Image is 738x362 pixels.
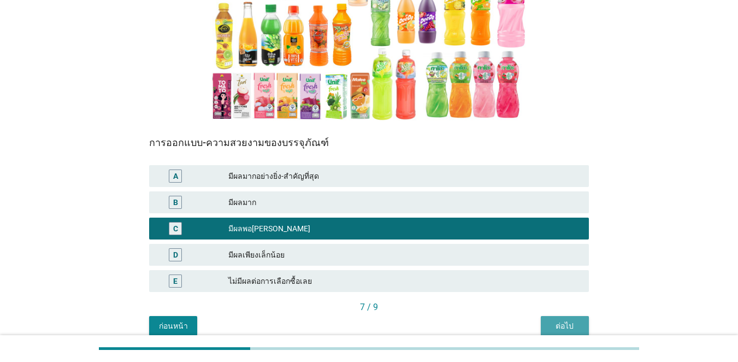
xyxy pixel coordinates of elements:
[173,197,178,208] div: B
[173,171,178,182] div: A
[173,276,178,287] div: E
[228,248,580,261] div: มีผลเพียงเล็กน้อย
[550,320,580,332] div: ต่อไป
[149,301,589,314] div: 7 / 9
[173,249,178,261] div: D
[228,170,580,183] div: มีผลมากอย่างยิ่ง-สำคัญที่สุด
[158,320,188,332] div: ก่อนหน้า
[228,196,580,209] div: มีผลมาก
[228,222,580,235] div: มีผลพอ[PERSON_NAME]
[149,135,589,150] div: การออกแบบ-ความสวยงามของบรรจุภัณฑ์
[149,316,197,336] button: ก่อนหน้า
[228,275,580,288] div: ไม่มีผลต่อการเลือกซื้อเลย
[173,223,178,235] div: C
[541,316,589,336] button: ต่อไป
